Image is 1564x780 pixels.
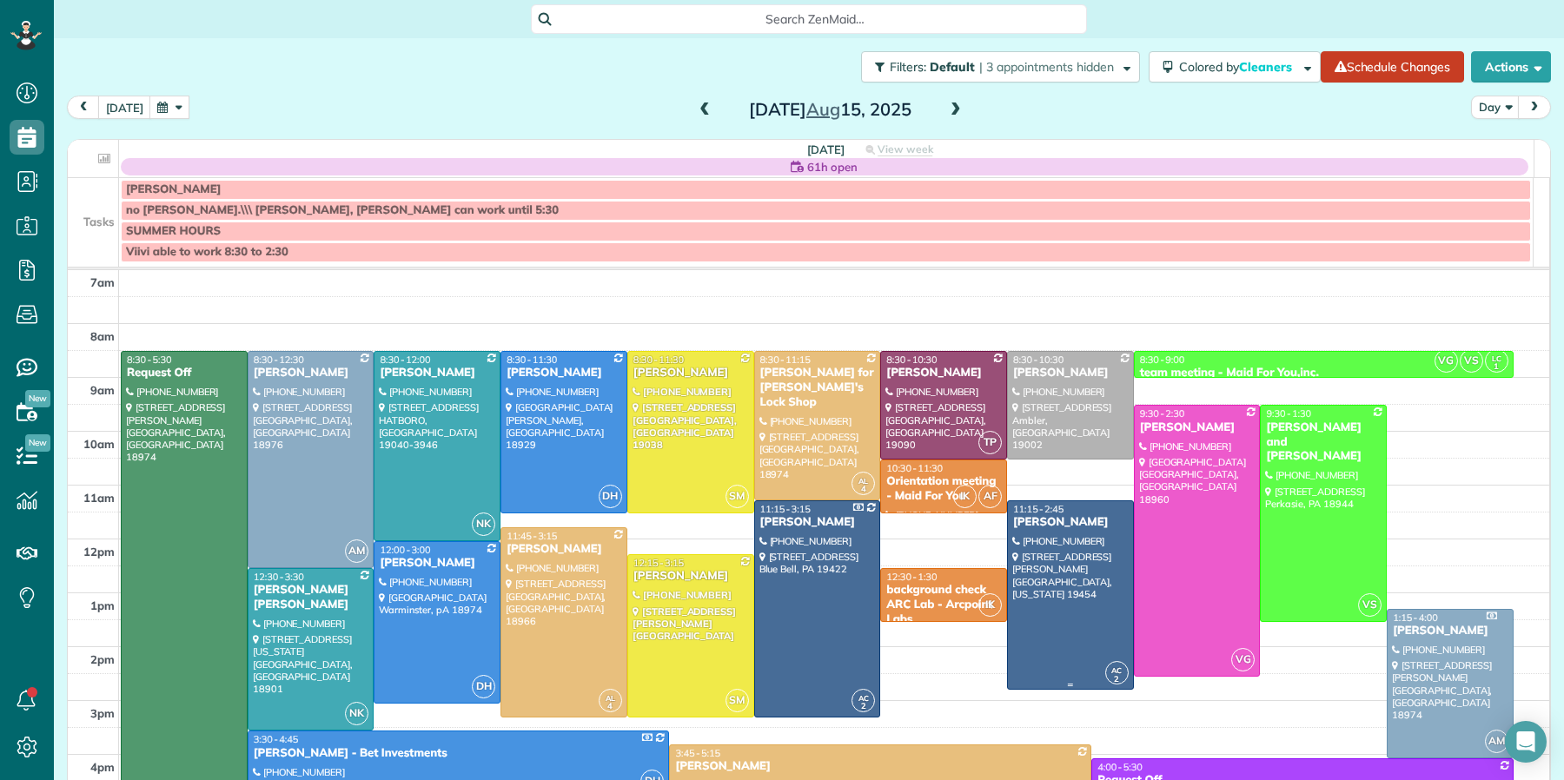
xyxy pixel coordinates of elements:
[1140,407,1185,420] span: 9:30 - 2:30
[90,652,115,666] span: 2pm
[1435,349,1458,373] span: VG
[978,593,1002,617] span: IK
[83,437,115,451] span: 10am
[1358,593,1382,617] span: VS
[861,51,1140,83] button: Filters: Default | 3 appointments hidden
[1012,366,1129,380] div: [PERSON_NAME]
[606,693,615,703] span: AL
[1492,354,1501,363] span: LC
[90,598,115,612] span: 1pm
[507,354,557,366] span: 8:30 - 11:30
[759,366,876,410] div: [PERSON_NAME] for [PERSON_NAME]'s Lock Shop
[1179,59,1298,75] span: Colored by
[886,571,937,583] span: 12:30 - 1:30
[726,689,749,712] span: SM
[1013,354,1064,366] span: 8:30 - 10:30
[721,100,938,119] h2: [DATE] 15, 2025
[1486,359,1508,375] small: 1
[1321,51,1464,83] a: Schedule Changes
[83,491,115,505] span: 11am
[345,539,368,563] span: AM
[254,571,304,583] span: 12:30 - 3:30
[126,182,221,196] span: [PERSON_NAME]
[1485,730,1508,753] span: AM
[852,51,1140,83] a: Filters: Default | 3 appointments hidden
[633,366,749,380] div: [PERSON_NAME]
[506,542,622,557] div: [PERSON_NAME]
[633,557,684,569] span: 12:15 - 3:15
[978,485,1002,508] span: AF
[807,142,845,156] span: [DATE]
[1393,611,1438,624] span: 1:15 - 4:00
[807,158,858,175] span: 61h open
[83,545,115,559] span: 12pm
[1111,665,1122,675] span: AC
[1139,420,1256,435] div: [PERSON_NAME]
[506,366,622,380] div: [PERSON_NAME]
[979,59,1114,75] span: | 3 appointments hidden
[1106,671,1128,688] small: 2
[633,569,749,584] div: [PERSON_NAME]
[1012,515,1129,530] div: [PERSON_NAME]
[507,530,557,542] span: 11:45 - 3:15
[1471,51,1551,83] button: Actions
[1139,366,1508,380] div: team meeting - Maid For You,inc.
[852,698,874,715] small: 2
[345,702,368,725] span: NK
[1505,721,1547,763] div: Open Intercom Messenger
[90,760,115,774] span: 4pm
[90,706,115,720] span: 3pm
[858,693,869,703] span: AC
[885,366,1002,380] div: [PERSON_NAME]
[253,746,665,761] div: [PERSON_NAME] - Bet Investments
[380,544,430,556] span: 12:00 - 3:00
[978,431,1002,454] span: TP
[25,434,50,452] span: New
[1471,96,1520,119] button: Day
[1460,349,1483,373] span: VS
[1231,648,1255,671] span: VG
[472,512,495,536] span: NK
[472,675,495,698] span: DH
[126,203,559,217] span: no [PERSON_NAME].\\\ [PERSON_NAME], [PERSON_NAME] can work until 5:30
[599,485,622,508] span: DH
[1013,503,1064,515] span: 11:15 - 2:45
[1140,354,1185,366] span: 8:30 - 9:00
[890,59,926,75] span: Filters:
[90,329,115,343] span: 8am
[885,474,1002,504] div: Orientation meeting - Maid For You
[380,354,430,366] span: 8:30 - 12:00
[126,245,288,259] span: Viivi able to work 8:30 to 2:30
[759,515,876,530] div: [PERSON_NAME]
[254,733,299,745] span: 3:30 - 4:45
[1392,624,1508,638] div: [PERSON_NAME]
[858,476,868,486] span: AL
[760,503,811,515] span: 11:15 - 3:15
[126,366,242,380] div: Request Off
[930,59,976,75] span: Default
[1266,407,1311,420] span: 9:30 - 1:30
[1097,761,1143,773] span: 4:00 - 5:30
[1239,59,1295,75] span: Cleaners
[878,142,933,156] span: View week
[886,354,937,366] span: 8:30 - 10:30
[253,583,369,612] div: [PERSON_NAME] [PERSON_NAME]
[126,224,221,238] span: SUMMER HOURS
[885,583,1002,627] div: background check ARC Lab - Arcpoint Labs
[726,485,749,508] span: SM
[675,747,720,759] span: 3:45 - 5:15
[379,556,495,571] div: [PERSON_NAME]
[1149,51,1321,83] button: Colored byCleaners
[90,383,115,397] span: 9am
[600,698,621,715] small: 4
[852,481,874,498] small: 4
[67,96,100,119] button: prev
[90,275,115,289] span: 7am
[25,390,50,407] span: New
[98,96,151,119] button: [DATE]
[674,759,1086,774] div: [PERSON_NAME]
[1265,420,1382,465] div: [PERSON_NAME] and [PERSON_NAME]
[379,366,495,380] div: [PERSON_NAME]
[127,354,172,366] span: 8:30 - 5:30
[254,354,304,366] span: 8:30 - 12:30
